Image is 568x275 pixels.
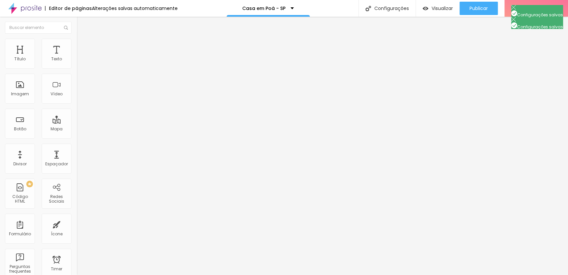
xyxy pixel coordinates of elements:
p: Casa em Poá - SP [242,6,285,11]
div: Botão [14,127,26,131]
img: Icone [365,6,371,11]
span: Visualizar [432,6,453,11]
span: Configurações salvas [511,24,563,30]
button: Publicar [460,2,498,15]
div: Divisor [13,162,27,166]
div: Perguntas frequentes [7,264,33,274]
button: Visualizar [416,2,460,15]
div: Imagem [11,92,29,96]
img: Icone [511,10,517,16]
img: Icone [511,5,516,10]
span: Publicar [470,6,488,11]
div: Texto [51,57,62,61]
div: Alterações salvas automaticamente [92,6,178,11]
img: Icone [511,22,517,28]
div: Redes Sociais [43,194,70,204]
div: Título [14,57,26,61]
div: Ícone [51,232,63,236]
input: Buscar elemento [5,22,72,34]
div: Mapa [51,127,63,131]
div: Editor de páginas [45,6,92,11]
div: Vídeo [51,92,63,96]
div: Formulário [9,232,31,236]
div: Timer [51,267,62,271]
span: Configurações salvas [511,12,563,18]
div: Código HTML [7,194,33,204]
div: Espaçador [45,162,68,166]
img: Icone [64,26,68,30]
img: Icone [511,17,516,22]
img: view-1.svg [423,6,428,11]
